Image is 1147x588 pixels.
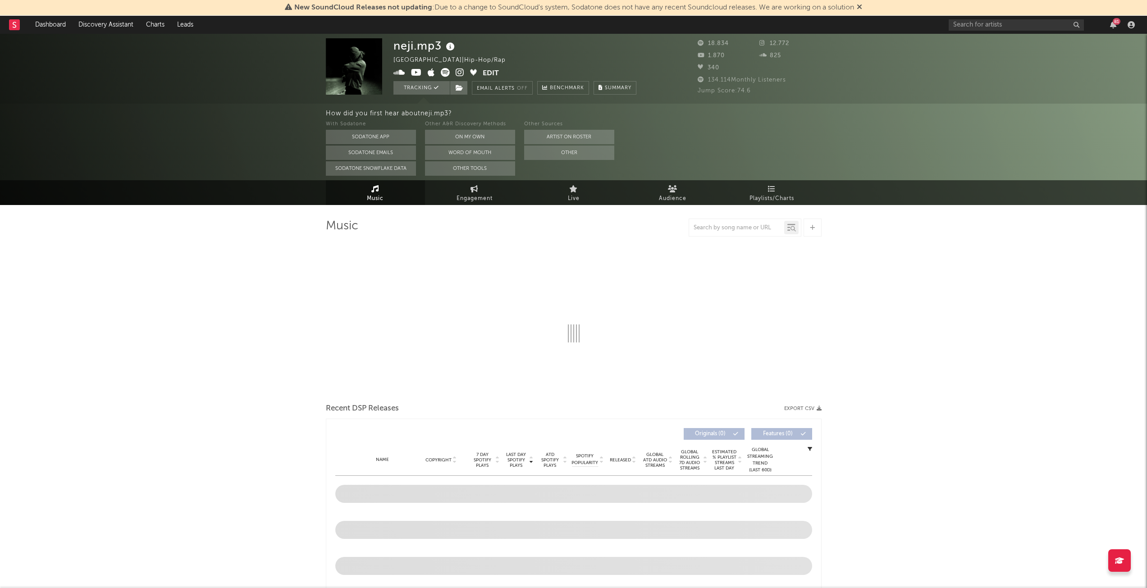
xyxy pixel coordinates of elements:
[623,180,722,205] a: Audience
[689,224,784,232] input: Search by song name or URL
[698,41,729,46] span: 18.834
[326,180,425,205] a: Music
[749,193,794,204] span: Playlists/Charts
[72,16,140,34] a: Discovery Assistant
[393,55,516,66] div: [GEOGRAPHIC_DATA] | Hip-Hop/Rap
[949,19,1084,31] input: Search for artists
[393,38,457,53] div: neji.mp3
[517,86,528,91] em: Off
[425,161,515,176] button: Other Tools
[504,452,528,468] span: Last Day Spotify Plays
[759,41,789,46] span: 12.772
[684,428,745,440] button: Originals(0)
[393,81,450,95] button: Tracking
[857,4,862,11] span: Dismiss
[326,161,416,176] button: Sodatone Snowflake Data
[690,431,731,437] span: Originals ( 0 )
[751,428,812,440] button: Features(0)
[698,88,751,94] span: Jump Score: 74.6
[524,130,614,144] button: Artist on Roster
[538,452,562,468] span: ATD Spotify Plays
[524,146,614,160] button: Other
[457,193,493,204] span: Engagement
[594,81,636,95] button: Summary
[1113,18,1120,25] div: 81
[140,16,171,34] a: Charts
[425,457,452,463] span: Copyright
[698,77,786,83] span: 134.114 Monthly Listeners
[698,53,725,59] span: 1.870
[353,456,412,463] div: Name
[712,449,737,471] span: Estimated % Playlist Streams Last Day
[472,81,533,95] button: Email AlertsOff
[326,130,416,144] button: Sodatone App
[1110,21,1116,28] button: 81
[537,81,589,95] a: Benchmark
[326,119,416,130] div: With Sodatone
[605,86,631,91] span: Summary
[326,146,416,160] button: Sodatone Emails
[425,180,524,205] a: Engagement
[568,193,580,204] span: Live
[171,16,200,34] a: Leads
[294,4,432,11] span: New SoundCloud Releases not updating
[524,119,614,130] div: Other Sources
[659,193,686,204] span: Audience
[29,16,72,34] a: Dashboard
[677,449,702,471] span: Global Rolling 7D Audio Streams
[367,193,384,204] span: Music
[722,180,822,205] a: Playlists/Charts
[550,83,584,94] span: Benchmark
[425,130,515,144] button: On My Own
[610,457,631,463] span: Released
[471,452,494,468] span: 7 Day Spotify Plays
[294,4,854,11] span: : Due to a change to SoundCloud's system, Sodatone does not have any recent Soundcloud releases. ...
[571,453,598,466] span: Spotify Popularity
[698,65,719,71] span: 340
[326,403,399,414] span: Recent DSP Releases
[747,447,774,474] div: Global Streaming Trend (Last 60D)
[759,53,781,59] span: 825
[757,431,799,437] span: Features ( 0 )
[425,146,515,160] button: Word Of Mouth
[524,180,623,205] a: Live
[483,68,499,79] button: Edit
[784,406,822,411] button: Export CSV
[643,452,667,468] span: Global ATD Audio Streams
[425,119,515,130] div: Other A&R Discovery Methods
